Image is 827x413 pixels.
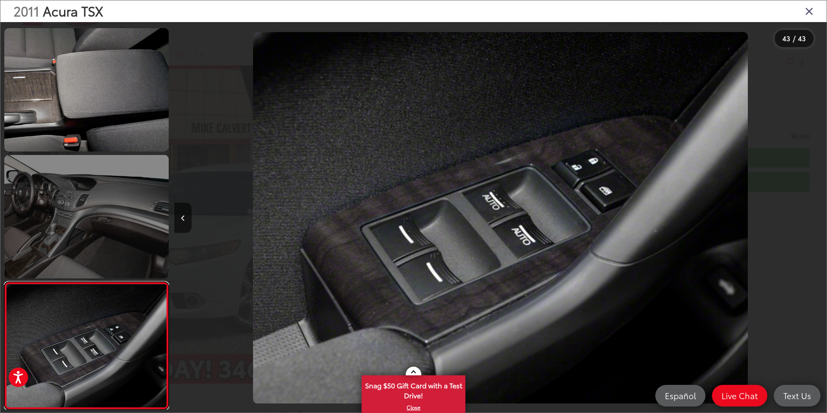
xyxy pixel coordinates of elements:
a: Live Chat [712,385,767,407]
span: Acura TSX [43,1,103,20]
span: 43 [798,33,806,43]
span: / [792,35,796,42]
span: 43 [782,33,790,43]
span: Text Us [779,390,815,401]
span: 2011 [13,1,39,20]
img: 2011 Acura TSX 2.4 [5,284,168,407]
span: Live Chat [717,390,762,401]
a: Text Us [774,385,821,407]
span: Español [660,390,700,401]
img: 2011 Acura TSX 2.4 [3,27,170,153]
div: 2011 Acura TSX 2.4 42 [174,32,827,404]
button: Previous image [174,203,192,233]
span: Snag $50 Gift Card with a Test Drive! [362,376,465,403]
a: Español [655,385,705,407]
i: Close gallery [805,5,814,16]
img: 2011 Acura TSX 2.4 [253,32,748,404]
